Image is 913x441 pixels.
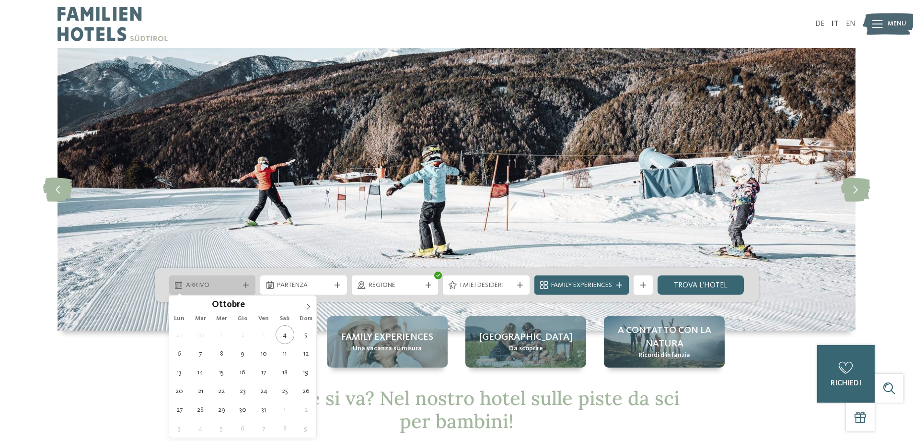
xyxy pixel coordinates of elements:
[233,363,252,381] span: Ottobre 16, 2025
[253,316,274,322] span: Ven
[297,419,315,438] span: Novembre 9, 2025
[254,344,273,363] span: Ottobre 10, 2025
[639,351,690,360] span: Ricordi d’infanzia
[327,316,448,368] a: Hotel sulle piste da sci per bambini: divertimento senza confini Family experiences Una vacanza s...
[276,419,294,438] span: Novembre 8, 2025
[831,380,861,387] span: richiedi
[58,48,855,331] img: Hotel sulle piste da sci per bambini: divertimento senza confini
[274,316,295,322] span: Sab
[169,316,190,322] span: Lun
[460,281,513,290] span: I miei desideri
[297,363,315,381] span: Ottobre 19, 2025
[212,419,231,438] span: Novembre 5, 2025
[276,344,294,363] span: Ottobre 11, 2025
[276,363,294,381] span: Ottobre 18, 2025
[191,363,210,381] span: Ottobre 14, 2025
[254,419,273,438] span: Novembre 7, 2025
[254,363,273,381] span: Ottobre 17, 2025
[232,316,253,322] span: Gio
[191,381,210,400] span: Ottobre 21, 2025
[551,281,612,290] span: Family Experiences
[297,344,315,363] span: Ottobre 12, 2025
[170,344,189,363] span: Ottobre 6, 2025
[832,20,839,28] a: IT
[211,316,232,322] span: Mer
[817,345,875,403] a: richiedi
[191,400,210,419] span: Ottobre 28, 2025
[234,386,680,433] span: Dov’è che si va? Nel nostro hotel sulle piste da sci per bambini!
[191,325,210,344] span: Settembre 30, 2025
[369,281,422,290] span: Regione
[846,20,855,28] a: EN
[465,316,586,368] a: Hotel sulle piste da sci per bambini: divertimento senza confini [GEOGRAPHIC_DATA] Da scoprire
[170,400,189,419] span: Ottobre 27, 2025
[604,316,725,368] a: Hotel sulle piste da sci per bambini: divertimento senza confini A contatto con la natura Ricordi...
[170,381,189,400] span: Ottobre 20, 2025
[186,281,239,290] span: Arrivo
[212,344,231,363] span: Ottobre 8, 2025
[170,363,189,381] span: Ottobre 13, 2025
[254,381,273,400] span: Ottobre 24, 2025
[297,400,315,419] span: Novembre 2, 2025
[353,344,422,354] span: Una vacanza su misura
[170,325,189,344] span: Settembre 29, 2025
[277,281,330,290] span: Partenza
[170,419,189,438] span: Novembre 3, 2025
[233,344,252,363] span: Ottobre 9, 2025
[212,400,231,419] span: Ottobre 29, 2025
[191,419,210,438] span: Novembre 4, 2025
[815,20,824,28] a: DE
[254,325,273,344] span: Ottobre 3, 2025
[212,325,231,344] span: Ottobre 1, 2025
[341,331,433,344] span: Family experiences
[233,419,252,438] span: Novembre 6, 2025
[233,325,252,344] span: Ottobre 2, 2025
[233,400,252,419] span: Ottobre 30, 2025
[658,275,744,295] a: trova l’hotel
[295,316,316,322] span: Dom
[613,324,715,351] span: A contatto con la natura
[297,325,315,344] span: Ottobre 5, 2025
[212,381,231,400] span: Ottobre 22, 2025
[190,316,211,322] span: Mar
[212,363,231,381] span: Ottobre 15, 2025
[297,381,315,400] span: Ottobre 26, 2025
[254,400,273,419] span: Ottobre 31, 2025
[276,381,294,400] span: Ottobre 25, 2025
[276,325,294,344] span: Ottobre 4, 2025
[245,299,277,310] input: Year
[233,381,252,400] span: Ottobre 23, 2025
[888,19,906,29] span: Menu
[212,301,245,310] span: Ottobre
[479,331,573,344] span: [GEOGRAPHIC_DATA]
[191,344,210,363] span: Ottobre 7, 2025
[276,400,294,419] span: Novembre 1, 2025
[509,344,543,354] span: Da scoprire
